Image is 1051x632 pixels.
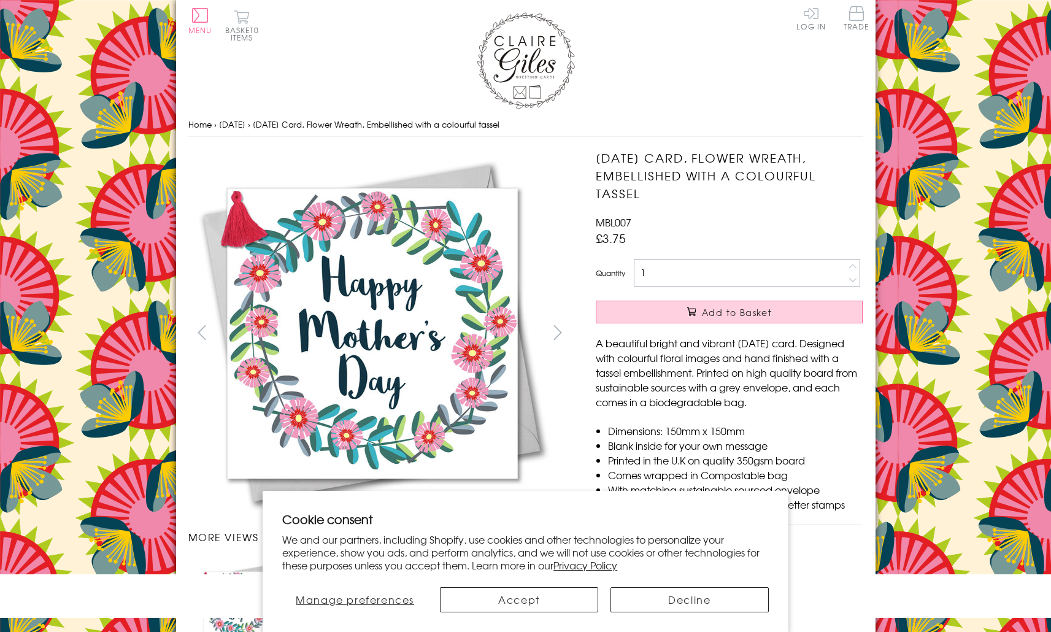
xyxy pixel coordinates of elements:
[596,301,863,323] button: Add to Basket
[608,453,863,468] li: Printed in the U.K on quality 350gsm board
[553,558,617,572] a: Privacy Policy
[844,6,869,33] a: Trade
[296,592,414,607] span: Manage preferences
[596,215,631,229] span: MBL007
[596,268,625,279] label: Quantity
[282,587,428,612] button: Manage preferences
[282,533,769,571] p: We and our partners, including Shopify, use cookies and other technologies to personalize your ex...
[231,25,259,43] span: 0 items
[608,423,863,438] li: Dimensions: 150mm x 150mm
[188,118,212,130] a: Home
[796,6,826,30] a: Log In
[188,112,863,137] nav: breadcrumbs
[225,10,259,41] button: Basket0 items
[596,229,626,247] span: £3.75
[544,318,571,346] button: next
[188,25,212,36] span: Menu
[608,468,863,482] li: Comes wrapped in Compostable bag
[219,118,245,130] a: [DATE]
[702,306,772,318] span: Add to Basket
[596,336,863,409] p: A beautiful bright and vibrant [DATE] card. Designed with colourful floral images and hand finish...
[571,149,939,517] img: Mother's Day Card, Flower Wreath, Embellished with a colourful tassel
[214,118,217,130] span: ›
[610,587,769,612] button: Decline
[188,149,556,517] img: Mother's Day Card, Flower Wreath, Embellished with a colourful tassel
[253,118,499,130] span: [DATE] Card, Flower Wreath, Embellished with a colourful tassel
[188,530,572,544] h3: More views
[440,587,598,612] button: Accept
[596,149,863,202] h1: [DATE] Card, Flower Wreath, Embellished with a colourful tassel
[844,6,869,30] span: Trade
[608,438,863,453] li: Blank inside for your own message
[248,118,250,130] span: ›
[477,12,575,109] img: Claire Giles Greetings Cards
[188,8,212,34] button: Menu
[188,318,216,346] button: prev
[608,482,863,497] li: With matching sustainable sourced envelope
[282,511,769,528] h2: Cookie consent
